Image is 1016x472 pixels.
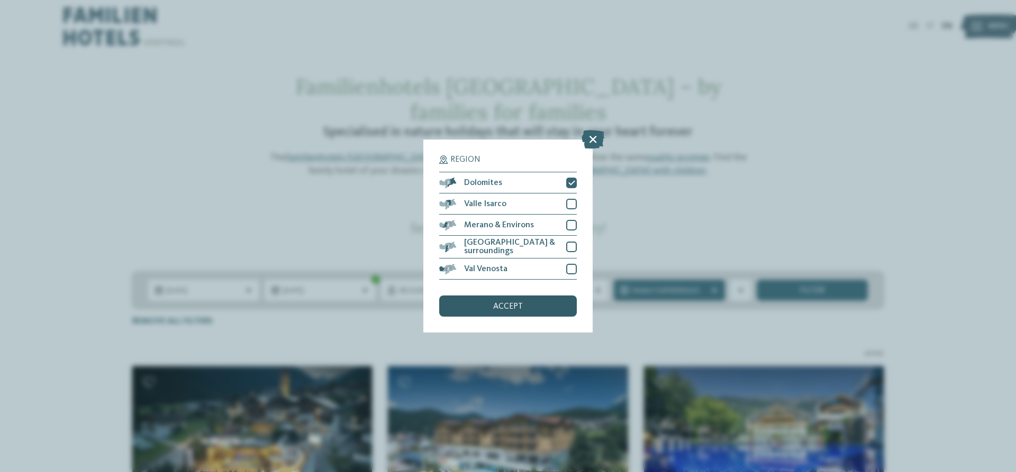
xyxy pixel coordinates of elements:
[493,302,523,311] span: accept
[464,238,558,255] span: [GEOGRAPHIC_DATA] & surroundings
[450,155,480,164] span: Region
[464,265,507,273] span: Val Venosta
[464,179,502,187] span: Dolomites
[464,200,506,208] span: Valle Isarco
[464,221,534,229] span: Merano & Environs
